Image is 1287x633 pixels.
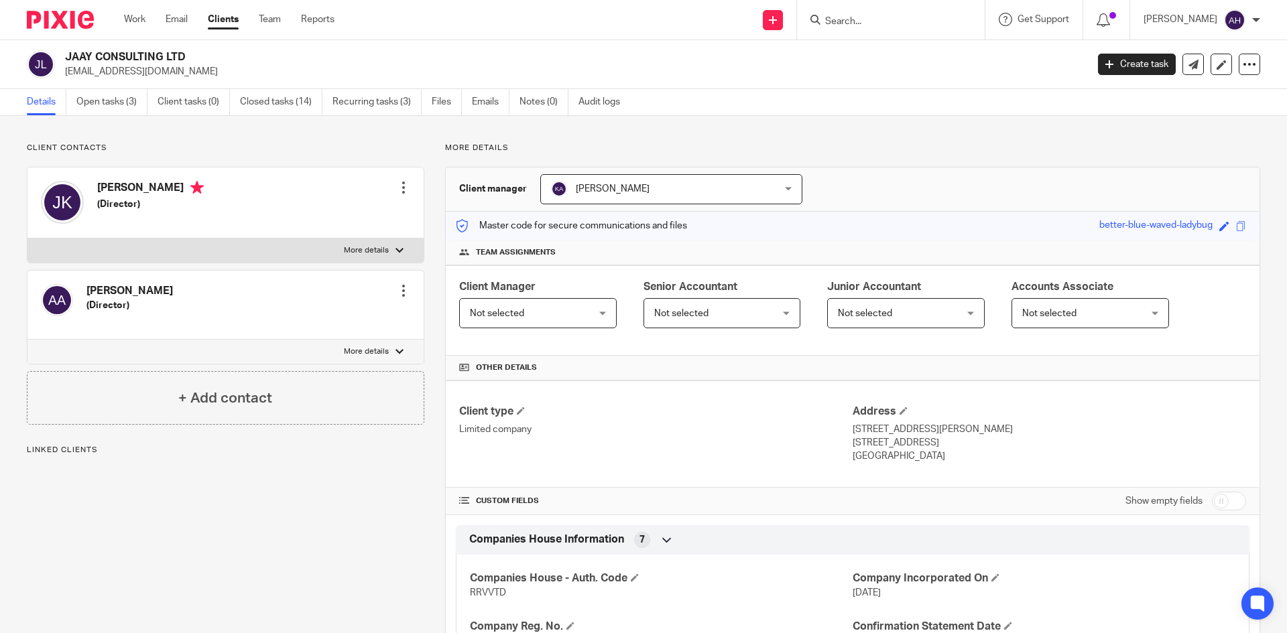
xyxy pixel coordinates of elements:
h4: Client type [459,405,853,419]
span: Client Manager [459,281,536,292]
a: Work [124,13,145,26]
span: Companies House Information [469,533,624,547]
img: Pixie [27,11,94,29]
h3: Client manager [459,182,527,196]
span: Not selected [654,309,709,318]
img: svg%3E [27,50,55,78]
p: [PERSON_NAME] [1144,13,1217,26]
span: Accounts Associate [1012,281,1113,292]
h5: (Director) [97,198,204,211]
p: [GEOGRAPHIC_DATA] [853,449,1246,463]
p: Master code for secure communications and files [456,219,687,232]
a: Reports [301,13,334,26]
span: Junior Accountant [827,281,921,292]
img: svg%3E [41,181,84,224]
p: Linked clients [27,445,424,455]
a: Team [259,13,281,26]
a: Closed tasks (14) [240,89,322,115]
a: Emails [472,89,509,115]
h4: CUSTOM FIELDS [459,496,853,506]
span: Senior Accountant [643,281,737,292]
span: RRVVTD [470,588,506,597]
a: Audit logs [578,89,630,115]
img: svg%3E [41,284,73,316]
a: Details [27,89,66,115]
h4: [PERSON_NAME] [86,284,173,298]
label: Show empty fields [1125,494,1203,508]
input: Search [824,16,944,28]
a: Clients [208,13,239,26]
p: [STREET_ADDRESS] [853,436,1246,449]
span: Get Support [1018,15,1069,24]
p: More details [344,245,389,256]
a: Recurring tasks (3) [332,89,422,115]
a: Files [432,89,462,115]
h4: [PERSON_NAME] [97,181,204,198]
p: More details [344,346,389,357]
h5: (Director) [86,299,173,312]
h4: + Add contact [178,388,272,409]
a: Email [166,13,188,26]
p: [EMAIL_ADDRESS][DOMAIN_NAME] [65,65,1078,78]
h4: Company Incorporated On [853,571,1235,585]
img: svg%3E [1224,9,1245,31]
img: svg%3E [551,181,567,197]
a: Open tasks (3) [76,89,147,115]
span: [DATE] [853,588,881,597]
span: [PERSON_NAME] [576,184,650,194]
h4: Companies House - Auth. Code [470,571,853,585]
span: Team assignments [476,247,556,258]
a: Create task [1098,54,1176,75]
div: better-blue-waved-ladybug [1099,218,1213,234]
span: Not selected [470,309,524,318]
h2: JAAY CONSULTING LTD [65,50,875,64]
a: Client tasks (0) [158,89,230,115]
h4: Address [853,405,1246,419]
i: Primary [190,181,204,194]
p: [STREET_ADDRESS][PERSON_NAME] [853,423,1246,436]
p: More details [445,143,1260,153]
a: Notes (0) [519,89,568,115]
span: Other details [476,362,537,373]
span: Not selected [1022,309,1077,318]
span: Not selected [838,309,892,318]
p: Client contacts [27,143,424,153]
p: Limited company [459,423,853,436]
span: 7 [639,533,645,547]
